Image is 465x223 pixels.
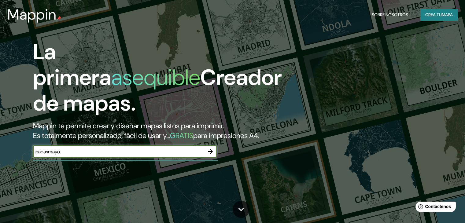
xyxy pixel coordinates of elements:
font: Creador de mapas. [33,63,282,117]
font: mapa [442,12,453,17]
font: Mappin te permite crear y diseñar mapas listos para imprimir. [33,121,224,130]
font: asequible [111,63,200,92]
font: GRATIS [170,131,193,140]
input: Elige tu lugar favorito [33,148,204,155]
button: Sobre nosotros [369,9,411,20]
img: pin de mapeo [57,16,61,21]
font: Crea tu [425,12,442,17]
font: Es totalmente personalizado, fácil de usar y... [33,131,170,140]
font: Sobre nosotros [372,12,408,17]
font: para impresiones A4. [193,131,259,140]
iframe: Lanzador de widgets de ayuda [411,199,458,216]
font: La primera [33,38,111,92]
button: Crea tumapa [420,9,458,20]
font: Mappin [7,5,57,24]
